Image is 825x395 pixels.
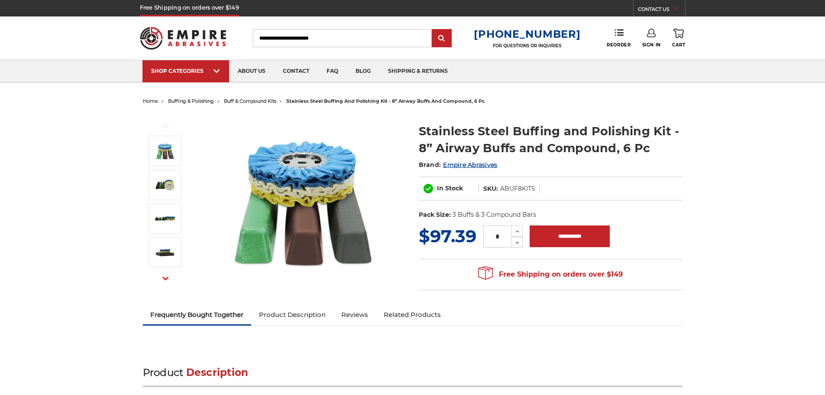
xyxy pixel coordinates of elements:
[333,305,376,324] a: Reviews
[154,140,176,162] img: 8 inch airway buffing wheel and compound kit for stainless steel
[638,4,685,16] a: CONTACT US
[286,98,485,104] span: stainless steel buffing and polishing kit - 8” airway buffs and compound, 6 pc
[478,266,623,283] span: Free Shipping on orders over $149
[154,242,176,263] img: Stainless Steel Buffing and Polishing Kit - 8” Airway Buffs and Compound, 6 Pc
[437,184,463,192] span: In Stock
[443,161,497,169] a: Empire Abrasives
[474,28,580,40] a: [PHONE_NUMBER]
[151,68,220,74] div: SHOP CATEGORIES
[140,21,226,55] img: Empire Abrasives
[229,60,274,82] a: about us
[251,305,333,324] a: Product Description
[419,225,476,247] span: $97.39
[642,42,661,48] span: Sign In
[347,60,379,82] a: blog
[318,60,347,82] a: faq
[274,60,318,82] a: contact
[607,42,631,48] span: Reorder
[419,123,683,157] h1: Stainless Steel Buffing and Polishing Kit - 8” Airway Buffs and Compound, 6 Pc
[143,305,252,324] a: Frequently Bought Together
[154,208,176,229] img: Stainless Steel Buffing and Polishing Kit - 8” Airway Buffs and Compound, 6 Pc
[379,60,456,82] a: shipping & returns
[672,42,685,48] span: Cart
[607,29,631,47] a: Reorder
[483,184,498,193] dt: SKU:
[376,305,449,324] a: Related Products
[143,98,158,104] a: home
[419,210,451,219] dt: Pack Size:
[154,174,176,196] img: stainless steel 8 inch airway buffing wheel and compound kit
[155,117,176,136] button: Previous
[155,269,176,288] button: Next
[453,210,536,219] dd: 3 Buffs & 3 Compound Bars
[168,98,214,104] a: buffing & polishing
[672,29,685,48] a: Cart
[217,114,390,287] img: 8 inch airway buffing wheel and compound kit for stainless steel
[224,98,276,104] a: buff & compound kits
[143,366,184,379] span: Product
[419,161,441,169] span: Brand:
[433,30,450,47] input: Submit
[500,184,535,193] dd: ABUF8KIT5
[186,366,249,379] span: Description
[474,43,580,49] p: FOR QUESTIONS OR INQUIRIES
